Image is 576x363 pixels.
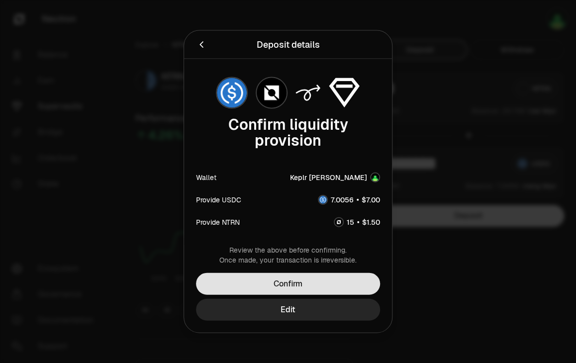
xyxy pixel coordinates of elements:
div: Provide NTRN [196,217,240,227]
button: Edit [196,299,380,321]
button: Keplr [PERSON_NAME] [290,173,380,182]
div: Keplr [PERSON_NAME] [290,173,367,182]
img: Account Image [370,173,380,182]
div: Confirm liquidity provision [196,117,380,149]
button: Back [196,38,207,52]
img: NTRN Logo [257,78,287,108]
div: Review the above before confirming. Once made, your transaction is irreversible. [196,245,380,265]
div: Provide USDC [196,194,241,204]
img: USDC Logo [319,195,327,203]
button: Confirm [196,273,380,295]
img: USDC Logo [217,78,247,108]
div: Wallet [196,173,216,182]
img: NTRN Logo [335,218,343,226]
div: Deposit details [257,38,320,52]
